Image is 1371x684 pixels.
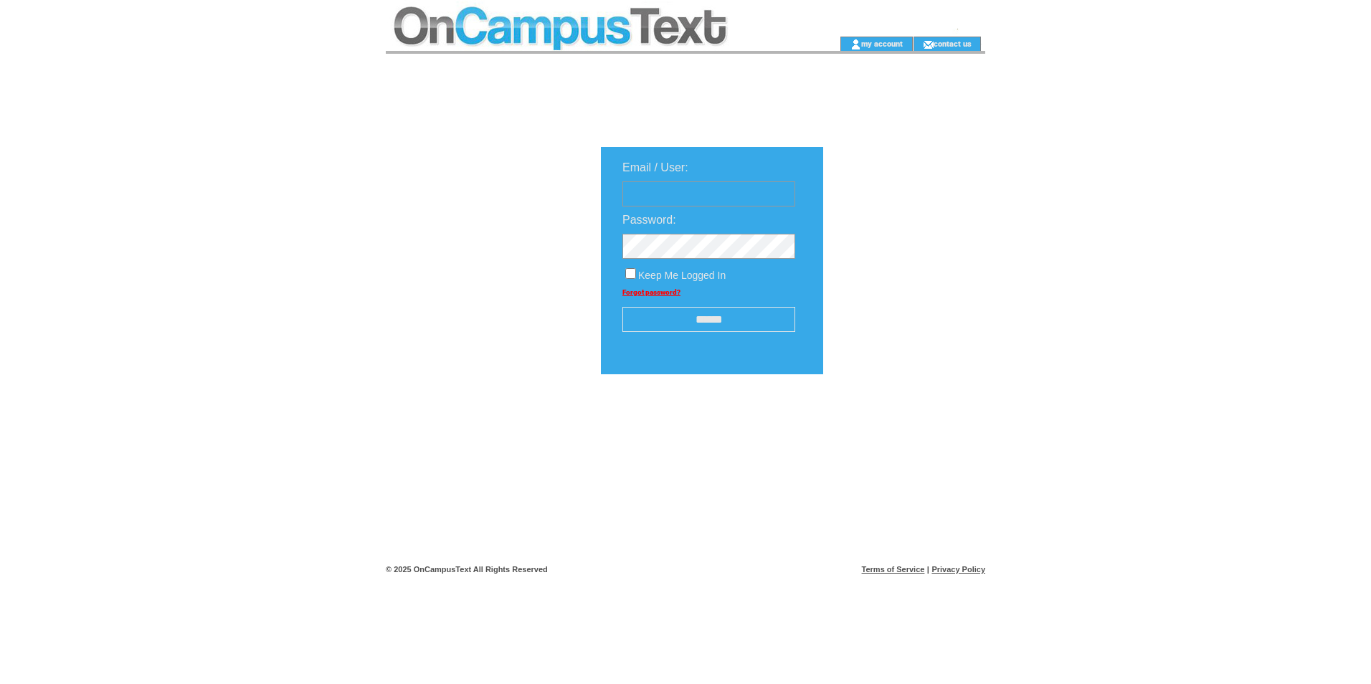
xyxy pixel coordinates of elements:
[931,565,985,574] a: Privacy Policy
[927,565,929,574] span: |
[622,214,676,226] span: Password:
[622,288,680,296] a: Forgot password?
[622,161,688,174] span: Email / User:
[862,565,925,574] a: Terms of Service
[386,565,548,574] span: © 2025 OnCampusText All Rights Reserved
[923,39,934,50] img: contact_us_icon.gif
[638,270,726,281] span: Keep Me Logged In
[850,39,861,50] img: account_icon.gif
[934,39,972,48] a: contact us
[861,39,903,48] a: my account
[865,410,936,428] img: transparent.png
